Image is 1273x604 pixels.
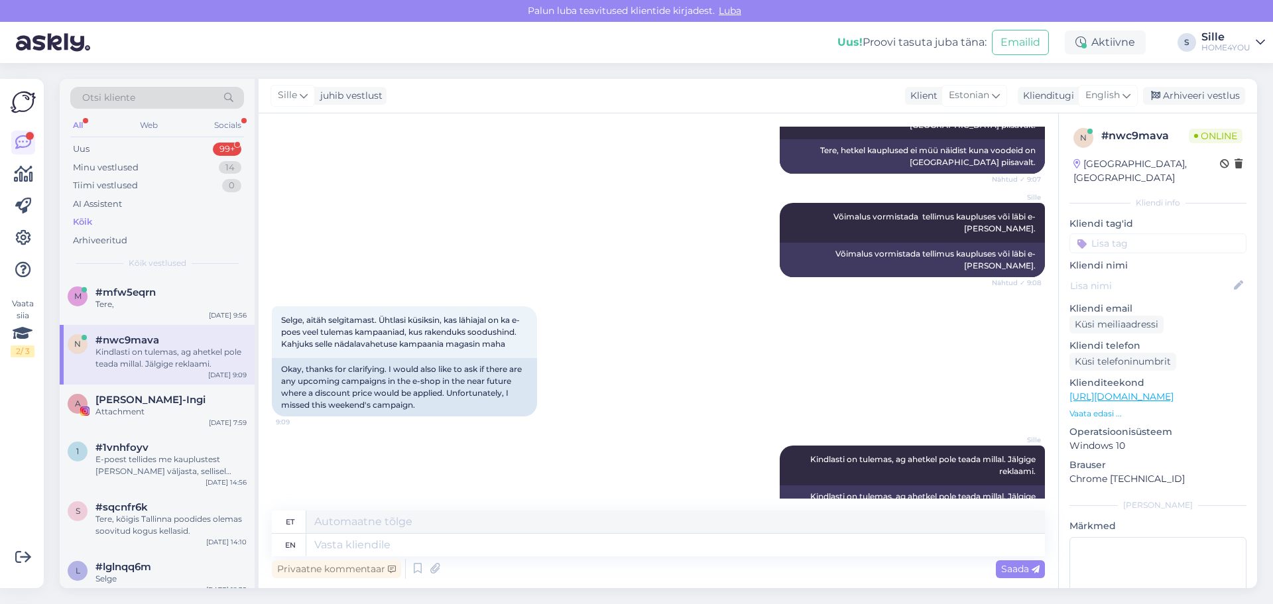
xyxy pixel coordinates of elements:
[95,394,206,406] span: Annye Rooväli-Ingi
[991,174,1041,184] span: Nähtud ✓ 9:07
[82,91,135,105] span: Otsi kliente
[1201,32,1250,42] div: Sille
[1018,89,1074,103] div: Klienditugi
[95,501,148,513] span: #sqcnfr6k
[1069,376,1246,390] p: Klienditeekond
[1001,563,1040,575] span: Saada
[837,36,863,48] b: Uus!
[1065,30,1146,54] div: Aktiivne
[1201,32,1265,53] a: SilleHOME4YOU
[1080,133,1087,143] span: n
[286,511,294,533] div: et
[780,139,1045,174] div: Tere, hetkel kauplused ei müü näidist kuna voodeid on [GEOGRAPHIC_DATA] piisavalt.
[75,398,81,408] span: A
[70,117,86,134] div: All
[95,453,247,477] div: E-poest tellides me kauplustest [PERSON_NAME] väljasta, sellisel juhul minge ostke kauplusest koh...
[285,534,296,556] div: en
[95,406,247,418] div: Attachment
[1069,353,1176,371] div: Küsi telefoninumbrit
[74,291,82,301] span: m
[95,513,247,537] div: Tere, kõigis Tallinna poodides olemas soovitud kogus kellasid.
[95,346,247,370] div: Kindlasti on tulemas, ag ahetkel pole teada millal. Jälgige reklaami.
[1069,458,1246,472] p: Brauser
[991,278,1041,288] span: Nähtud ✓ 9:08
[222,179,241,192] div: 0
[276,417,326,427] span: 9:09
[1069,233,1246,253] input: Lisa tag
[1189,129,1243,143] span: Online
[11,345,34,357] div: 2 / 3
[209,418,247,428] div: [DATE] 7:59
[1201,42,1250,53] div: HOME4YOU
[1069,472,1246,486] p: Chrome [TECHNICAL_ID]
[76,506,80,516] span: s
[905,89,938,103] div: Klient
[837,34,987,50] div: Proovi tasuta juba täna:
[95,573,247,585] div: Selge
[272,358,537,416] div: Okay, thanks for clarifying. I would also like to ask if there are any upcoming campaigns in the ...
[1069,408,1246,420] p: Vaata edasi ...
[1069,439,1246,453] p: Windows 10
[949,88,989,103] span: Estonian
[206,585,247,595] div: [DATE] 12:35
[74,339,81,349] span: n
[272,560,401,578] div: Privaatne kommentaar
[1069,197,1246,209] div: Kliendi info
[73,143,90,156] div: Uus
[95,286,156,298] span: #mfw5eqrn
[76,566,80,575] span: l
[76,446,79,456] span: 1
[11,298,34,357] div: Vaata siia
[11,90,36,115] img: Askly Logo
[992,30,1049,55] button: Emailid
[780,485,1045,520] div: Kindlasti on tulemas, ag ahetkel pole teada millal. Jälgige reklaami.
[209,310,247,320] div: [DATE] 9:56
[991,192,1041,202] span: Sille
[1069,519,1246,533] p: Märkmed
[206,477,247,487] div: [DATE] 14:56
[73,161,139,174] div: Minu vestlused
[1069,217,1246,231] p: Kliendi tag'id
[212,117,244,134] div: Socials
[281,315,520,349] span: Selge, aitäh selgitamast. Ühtlasi küsiksin, kas lähiajal on ka e-poes veel tulemas kampaaniad, ku...
[1143,87,1245,105] div: Arhiveeri vestlus
[73,198,122,211] div: AI Assistent
[1069,391,1174,402] a: [URL][DOMAIN_NAME]
[95,561,151,573] span: #lglnqq6m
[73,234,127,247] div: Arhiveeritud
[1069,316,1164,333] div: Küsi meiliaadressi
[991,435,1041,445] span: Sille
[1178,33,1196,52] div: S
[1069,259,1246,272] p: Kliendi nimi
[1069,302,1246,316] p: Kliendi email
[95,298,247,310] div: Tere,
[1069,339,1246,353] p: Kliendi telefon
[278,88,297,103] span: Sille
[1069,499,1246,511] div: [PERSON_NAME]
[95,334,159,346] span: #nwc9mava
[1070,278,1231,293] input: Lisa nimi
[1069,425,1246,439] p: Operatsioonisüsteem
[715,5,745,17] span: Luba
[95,442,149,453] span: #1vnhfoyv
[780,243,1045,277] div: Võimalus vormistada tellimus kaupluses või läbi e-[PERSON_NAME].
[1073,157,1220,185] div: [GEOGRAPHIC_DATA], [GEOGRAPHIC_DATA]
[73,179,138,192] div: Tiimi vestlused
[1085,88,1120,103] span: English
[810,454,1038,476] span: Kindlasti on tulemas, ag ahetkel pole teada millal. Jälgige reklaami.
[1101,128,1189,144] div: # nwc9mava
[73,215,92,229] div: Kõik
[137,117,160,134] div: Web
[129,257,186,269] span: Kõik vestlused
[833,211,1036,233] span: Võimalus vormistada tellimus kaupluses või läbi e-[PERSON_NAME].
[213,143,241,156] div: 99+
[208,370,247,380] div: [DATE] 9:09
[219,161,241,174] div: 14
[206,537,247,547] div: [DATE] 14:10
[315,89,383,103] div: juhib vestlust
